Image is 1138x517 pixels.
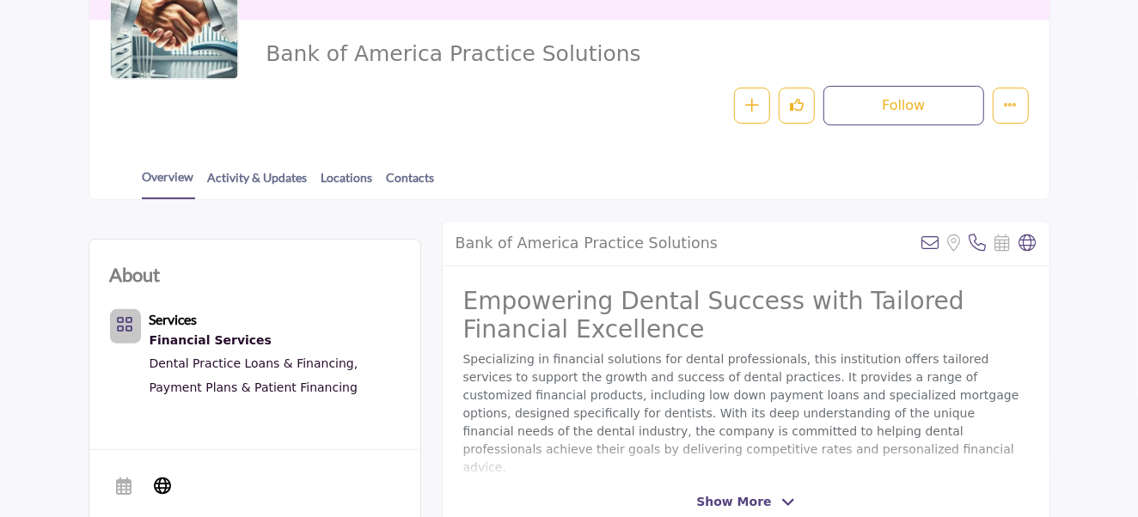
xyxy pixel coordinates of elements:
[110,309,141,344] button: Category Icon
[266,40,734,69] span: Bank of America Practice Solutions
[463,350,1029,477] p: Specializing in financial solutions for dental professionals, this institution offers tailored se...
[150,356,358,370] a: Dental Practice Loans & Financing,
[463,287,1029,344] h2: Empowering Dental Success with Tailored Financial Excellence
[779,88,815,124] button: Like
[150,330,400,352] div: Providing billing, payment solutions, loans, and tax planning for dental practices.
[993,88,1029,124] button: More details
[150,330,400,352] a: Financial Services
[110,260,161,289] h2: About
[150,313,198,327] a: Services
[150,380,358,394] a: Payment Plans & Patient Financing
[456,234,719,252] h2: Bank of America Practice Solutions
[386,168,436,198] a: Contacts
[142,167,195,199] a: Overview
[150,311,198,327] b: Services
[321,168,374,198] a: Locations
[823,86,983,125] button: Follow
[696,493,771,511] span: Show More
[207,168,309,198] a: Activity & Updates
